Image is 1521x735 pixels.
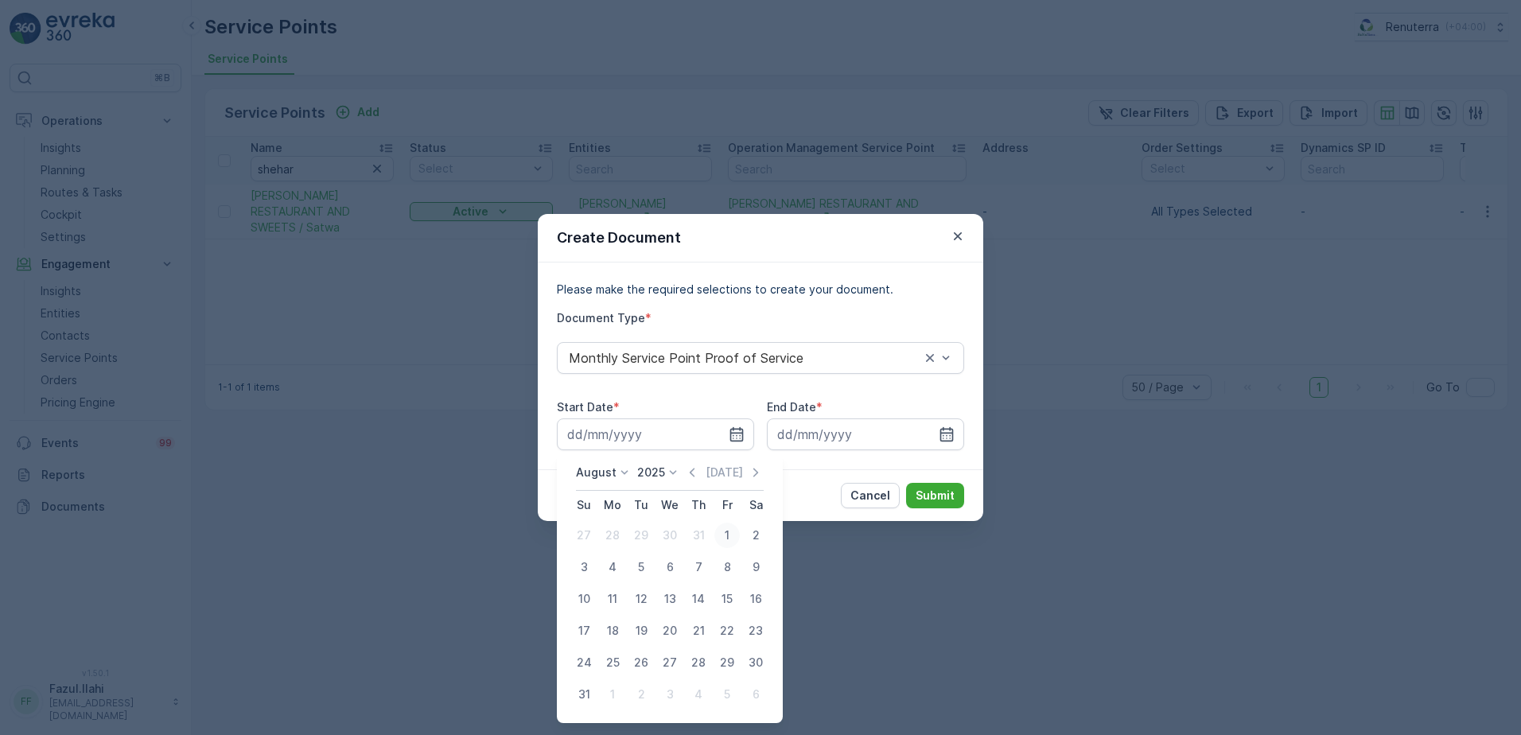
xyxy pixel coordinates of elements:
div: 29 [714,650,740,675]
div: 27 [571,523,597,548]
label: End Date [767,400,816,414]
p: Cancel [850,488,890,504]
div: 16 [743,586,768,612]
p: Please make the required selections to create your document. [557,282,964,297]
div: 2 [743,523,768,548]
label: Start Date [557,400,613,414]
th: Sunday [570,491,598,519]
div: 31 [571,682,597,707]
div: 1 [600,682,625,707]
label: Document Type [557,311,645,325]
div: 18 [600,618,625,644]
div: 6 [743,682,768,707]
th: Monday [598,491,627,519]
p: Submit [916,488,955,504]
div: 3 [657,682,683,707]
div: 30 [743,650,768,675]
div: 4 [600,554,625,580]
div: 26 [628,650,654,675]
div: 13 [657,586,683,612]
div: 5 [628,554,654,580]
div: 17 [571,618,597,644]
input: dd/mm/yyyy [767,418,964,450]
div: 28 [600,523,625,548]
div: 14 [686,586,711,612]
div: 25 [600,650,625,675]
p: August [576,465,617,480]
div: 5 [714,682,740,707]
div: 8 [714,554,740,580]
th: Friday [713,491,741,519]
div: 6 [657,554,683,580]
button: Cancel [841,483,900,508]
div: 24 [571,650,597,675]
div: 10 [571,586,597,612]
div: 12 [628,586,654,612]
button: Submit [906,483,964,508]
th: Tuesday [627,491,655,519]
div: 29 [628,523,654,548]
input: dd/mm/yyyy [557,418,754,450]
div: 27 [657,650,683,675]
div: 19 [628,618,654,644]
div: 22 [714,618,740,644]
th: Wednesday [655,491,684,519]
div: 30 [657,523,683,548]
div: 4 [686,682,711,707]
div: 15 [714,586,740,612]
p: 2025 [637,465,665,480]
div: 28 [686,650,711,675]
div: 21 [686,618,711,644]
div: 11 [600,586,625,612]
div: 20 [657,618,683,644]
div: 23 [743,618,768,644]
div: 2 [628,682,654,707]
th: Saturday [741,491,770,519]
p: [DATE] [706,465,743,480]
div: 31 [686,523,711,548]
div: 1 [714,523,740,548]
div: 7 [686,554,711,580]
p: Create Document [557,227,681,249]
div: 9 [743,554,768,580]
th: Thursday [684,491,713,519]
div: 3 [571,554,597,580]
